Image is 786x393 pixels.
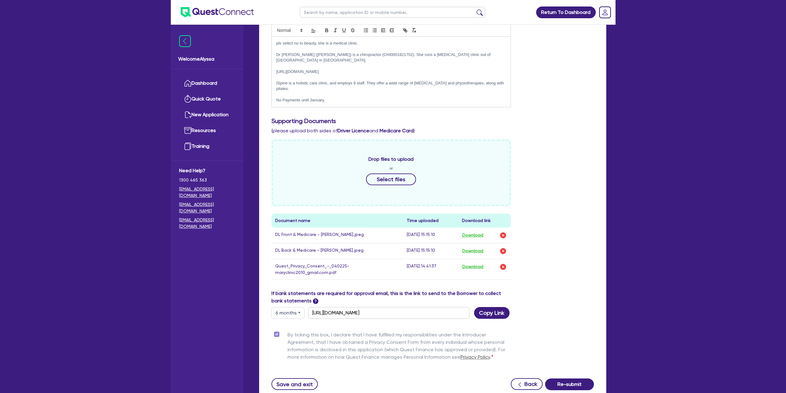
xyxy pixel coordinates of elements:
a: Dropdown toggle [597,4,613,20]
a: [EMAIL_ADDRESS][DOMAIN_NAME] [179,186,235,199]
img: icon-menu-close [179,35,191,47]
button: Back [511,378,543,390]
span: Need Help? [179,167,235,174]
th: Time uploaded [403,214,458,228]
h3: Supporting Documents [271,117,594,125]
img: new-application [184,111,191,118]
th: Download link [458,214,511,228]
button: Save and exit [271,378,318,390]
a: Quick Quote [179,91,235,107]
a: [EMAIL_ADDRESS][DOMAIN_NAME] [179,201,235,214]
a: Dashboard [179,75,235,91]
input: Search by name, application ID or mobile number... [300,7,485,18]
td: [DATE] 15:15:10 [403,228,458,243]
a: [EMAIL_ADDRESS][DOMAIN_NAME] [179,217,235,230]
span: ? [313,298,318,304]
label: If bank statements are required for approval email, this is the link to send to the Borrower to c... [271,290,511,305]
b: Driver Licence [338,128,369,134]
button: Select files [366,173,416,185]
img: quest-connect-logo-blue [181,7,254,17]
button: Download [462,247,484,255]
img: training [184,143,191,150]
a: New Application [179,107,235,123]
td: [DATE] 14:41:37 [403,259,458,280]
a: Training [179,139,235,154]
b: Medicare Card [380,128,414,134]
button: Download [462,263,484,271]
th: Document name [271,214,403,228]
a: Privacy Policy [460,354,490,360]
span: 1300 465 363 [179,177,235,183]
img: delete-icon [499,247,507,255]
p: ISpine is a holistic care clinic, and employs 9 staff. They offer a wide range of [MEDICAL_DATA] ... [276,80,506,92]
img: quick-quote [184,95,191,103]
p: pls select no to beauty, she is a medical clinic. [276,41,506,46]
button: Re-submit [545,378,594,390]
td: [DATE] 15:15:10 [403,243,458,259]
p: No Payments until January. [276,97,506,103]
img: delete-icon [499,232,507,239]
span: Welcome Alyssa [178,55,236,63]
button: Download [462,231,484,239]
label: By ticking this box, I declare that I have fulfilled my responsibilities under the Introducer Agr... [288,331,511,363]
p: Dr [PERSON_NAME] ([PERSON_NAME]) is a chiropractor (CHI0001821702). She runs a [MEDICAL_DATA] cli... [276,52,506,63]
img: resources [184,127,191,134]
p: [URL][DOMAIN_NAME] [276,69,506,75]
td: Quest_Privacy_Consent_-_040225-maryclinic2010_gmail.com.pdf [271,259,403,280]
a: Resources [179,123,235,139]
button: Copy Link [474,307,510,319]
button: Dropdown toggle [271,307,305,319]
td: DL Back & Medicare - [PERSON_NAME].jpeg [271,243,403,259]
img: delete-icon [499,263,507,271]
td: DL Front & Medicare - [PERSON_NAME].jpeg [271,228,403,243]
span: Drop files to upload [368,156,414,163]
span: (please upload both sides of and ) [271,128,415,134]
a: Return To Dashboard [536,6,596,18]
span: or [389,165,393,171]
